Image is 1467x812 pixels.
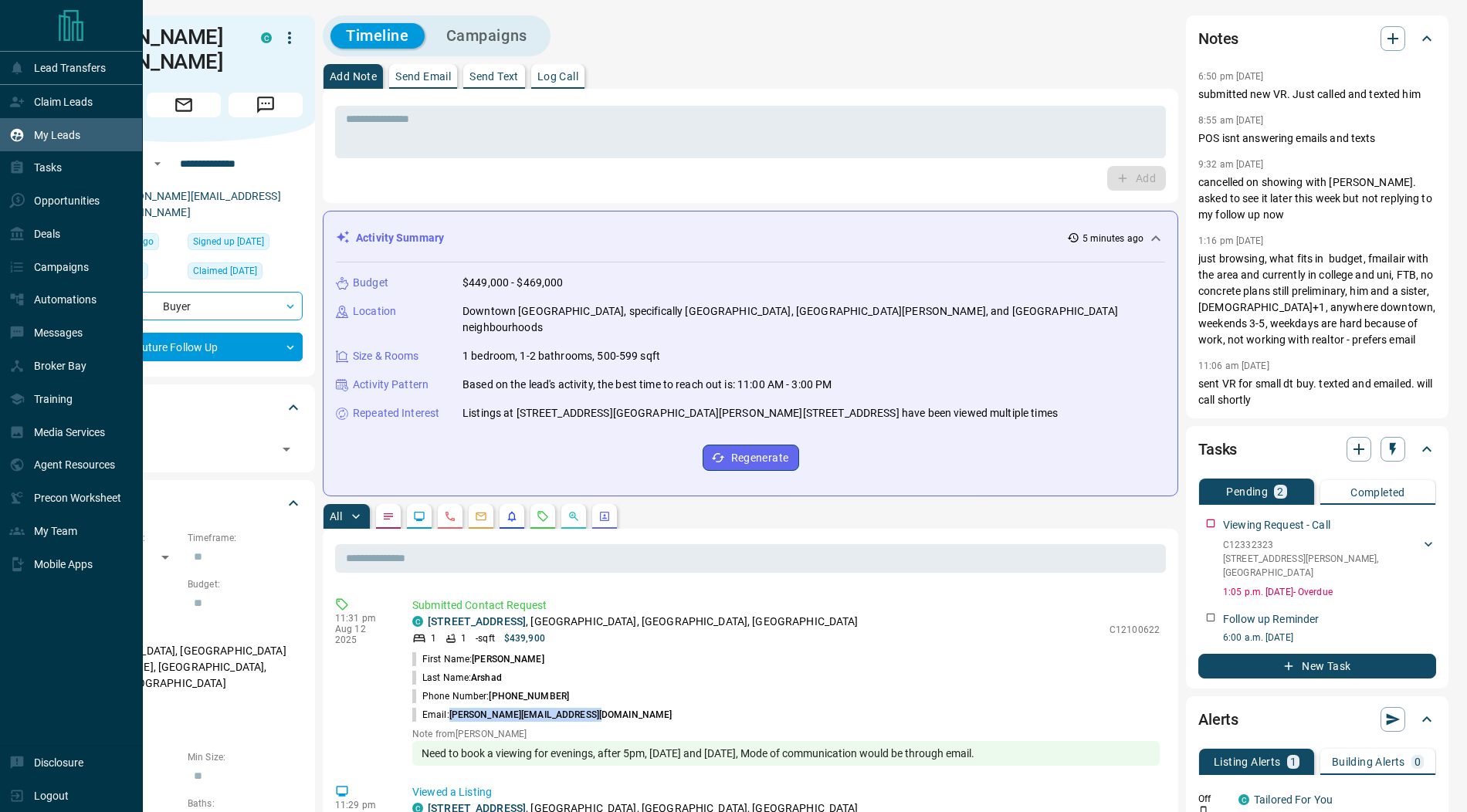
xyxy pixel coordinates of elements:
[336,224,1165,252] div: Activity Summary5 minutes ago
[462,303,1165,336] p: Downtown [GEOGRAPHIC_DATA], specifically [GEOGRAPHIC_DATA], [GEOGRAPHIC_DATA][PERSON_NAME], and [...
[431,631,436,645] p: 1
[1198,251,1436,348] p: just browsing, what fits in budget, fmailair with the area and currently in college and uni, FTB,...
[1198,71,1264,82] p: 6:50 pm [DATE]
[356,230,444,246] p: Activity Summary
[335,624,389,645] p: Aug 12 2025
[65,704,303,718] p: Motivation:
[504,631,545,645] p: $439,900
[1290,756,1296,767] p: 1
[330,23,425,49] button: Timeline
[148,154,167,173] button: Open
[1223,585,1436,599] p: 1:05 p.m. [DATE] - Overdue
[413,510,425,523] svg: Lead Browsing Activity
[462,405,1058,421] p: Listings at [STREET_ADDRESS][GEOGRAPHIC_DATA][PERSON_NAME][STREET_ADDRESS] have been viewed multi...
[1198,376,1436,408] p: sent VR for small dt buy. texted and emailed. will call shortly
[276,438,297,460] button: Open
[395,71,451,82] p: Send Email
[1214,756,1281,767] p: Listing Alerts
[1223,535,1436,583] div: C12332323[STREET_ADDRESS][PERSON_NAME],[GEOGRAPHIC_DATA]
[472,654,544,665] span: [PERSON_NAME]
[428,614,859,630] p: , [GEOGRAPHIC_DATA], [GEOGRAPHIC_DATA], [GEOGRAPHIC_DATA]
[353,275,388,291] p: Budget
[1198,707,1238,732] h2: Alerts
[353,303,396,320] p: Location
[1198,431,1436,468] div: Tasks
[353,377,429,393] p: Activity Pattern
[1198,235,1264,246] p: 1:16 pm [DATE]
[1223,538,1421,552] p: C12332323
[193,263,257,279] span: Claimed [DATE]
[65,25,238,74] h1: [PERSON_NAME] [PERSON_NAME]
[537,71,578,82] p: Log Call
[1223,631,1436,645] p: 6:00 a.m. [DATE]
[107,190,281,218] a: [PERSON_NAME][EMAIL_ADDRESS][DOMAIN_NAME]
[188,577,303,591] p: Budget:
[428,615,526,628] a: [STREET_ADDRESS]
[703,445,799,471] button: Regenerate
[1350,487,1405,498] p: Completed
[1198,437,1237,462] h2: Tasks
[412,741,1160,766] div: Need to book a viewing for evenings, after 5pm, [DATE] and [DATE], Mode of communication would be...
[147,93,221,117] span: Email
[461,631,466,645] p: 1
[1110,623,1160,637] p: C12100622
[188,797,303,810] p: Baths:
[261,32,272,43] div: condos.ca
[412,708,672,722] p: Email:
[229,93,303,117] span: Message
[1198,360,1269,371] p: 11:06 am [DATE]
[1414,756,1421,767] p: 0
[1223,552,1421,580] p: [STREET_ADDRESS][PERSON_NAME] , [GEOGRAPHIC_DATA]
[1198,174,1436,223] p: cancelled on showing with [PERSON_NAME]. asked to see it later this week but not replying to my f...
[65,333,303,361] div: Future Follow Up
[412,671,502,685] p: Last Name:
[1198,654,1436,678] button: New Task
[1223,611,1319,628] p: Follow up Reminder
[1198,115,1264,126] p: 8:55 am [DATE]
[188,750,303,764] p: Min Size:
[65,624,303,638] p: Areas Searched:
[353,405,439,421] p: Repeated Interest
[537,510,549,523] svg: Requests
[412,597,1160,614] p: Submitted Contact Request
[188,233,303,255] div: Thu Jun 16 2022
[449,709,673,720] span: [PERSON_NAME][EMAIL_ADDRESS][DOMAIN_NAME]
[469,71,519,82] p: Send Text
[471,672,502,683] span: Arshad
[382,510,395,523] svg: Notes
[1198,159,1264,170] p: 9:32 am [DATE]
[335,613,389,624] p: 11:31 pm
[1082,232,1143,245] p: 5 minutes ago
[412,652,544,666] p: First Name:
[598,510,611,523] svg: Agent Actions
[353,348,419,364] p: Size & Rooms
[567,510,580,523] svg: Opportunities
[412,616,423,627] div: condos.ca
[1223,517,1330,533] p: Viewing Request - Call
[65,485,303,522] div: Criteria
[412,729,1160,739] p: Note from [PERSON_NAME]
[1198,701,1436,738] div: Alerts
[476,631,495,645] p: - sqft
[330,511,342,522] p: All
[444,510,456,523] svg: Calls
[506,510,518,523] svg: Listing Alerts
[1198,86,1436,103] p: submitted new VR. Just called and texted him
[1277,486,1283,497] p: 2
[412,784,1160,800] p: Viewed a Listing
[412,689,569,703] p: Phone Number:
[475,510,487,523] svg: Emails
[462,275,564,291] p: $449,000 - $469,000
[1254,793,1333,806] a: Tailored For You
[431,23,543,49] button: Campaigns
[1238,794,1249,805] div: condos.ca
[188,531,303,545] p: Timeframe:
[193,234,264,249] span: Signed up [DATE]
[188,262,303,284] div: Wed Jul 23 2025
[1198,20,1436,57] div: Notes
[1198,792,1229,806] p: Off
[1198,130,1436,147] p: POS isnt answering emails and texts
[65,389,303,426] div: Tags
[462,377,832,393] p: Based on the lead's activity, the best time to reach out is: 11:00 AM - 3:00 PM
[1226,486,1268,497] p: Pending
